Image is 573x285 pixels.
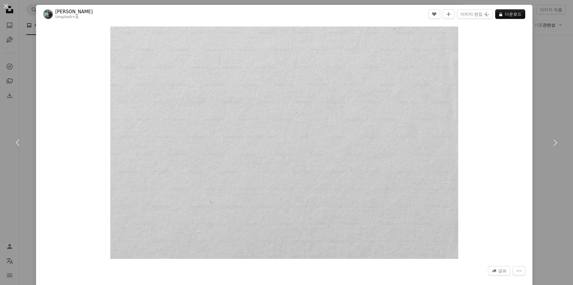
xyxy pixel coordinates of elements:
[428,9,440,19] button: 좋아요
[55,15,93,20] div: 용
[488,266,510,276] button: 이 이미지 공유
[513,266,525,276] button: 더 많은 작업
[43,9,53,19] img: Annie Spratt의 프로필로 이동
[55,15,75,19] a: Unsplash+
[495,9,525,19] button: 다운로드
[537,114,573,172] a: 다음
[110,26,458,259] img: 서핑 보드에 있는 사람의 흑백 사진
[110,26,458,259] button: 이 이미지 확대
[457,9,493,19] button: 이미지 편집
[498,266,507,275] span: 공유
[55,9,93,15] a: [PERSON_NAME]
[443,9,455,19] button: 컬렉션에 추가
